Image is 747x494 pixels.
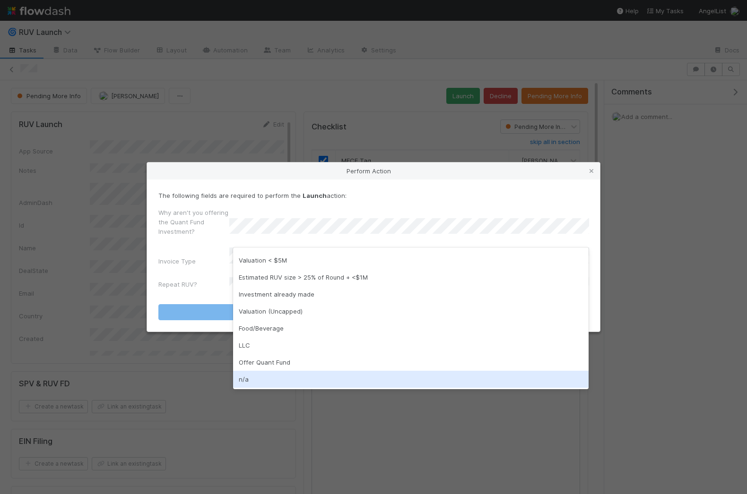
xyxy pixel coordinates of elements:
div: n/a [233,371,589,388]
div: Valuation (Uncapped) [233,303,589,320]
div: Food/Beverage [233,320,589,337]
div: Offer Quant Fund [233,354,589,371]
button: Launch [158,304,589,320]
label: Repeat RUV? [158,280,197,289]
strong: Launch [303,192,327,199]
label: Why aren't you offering the Quant Fund Investment? [158,208,229,236]
div: Valuation < $5M [233,252,589,269]
div: LLC [233,337,589,354]
div: Investment already made [233,286,589,303]
div: Perform Action [147,162,600,179]
label: Invoice Type [158,256,196,266]
p: The following fields are required to perform the action: [158,191,589,200]
div: Estimated RUV size > 25% of Round + <$1M [233,269,589,286]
